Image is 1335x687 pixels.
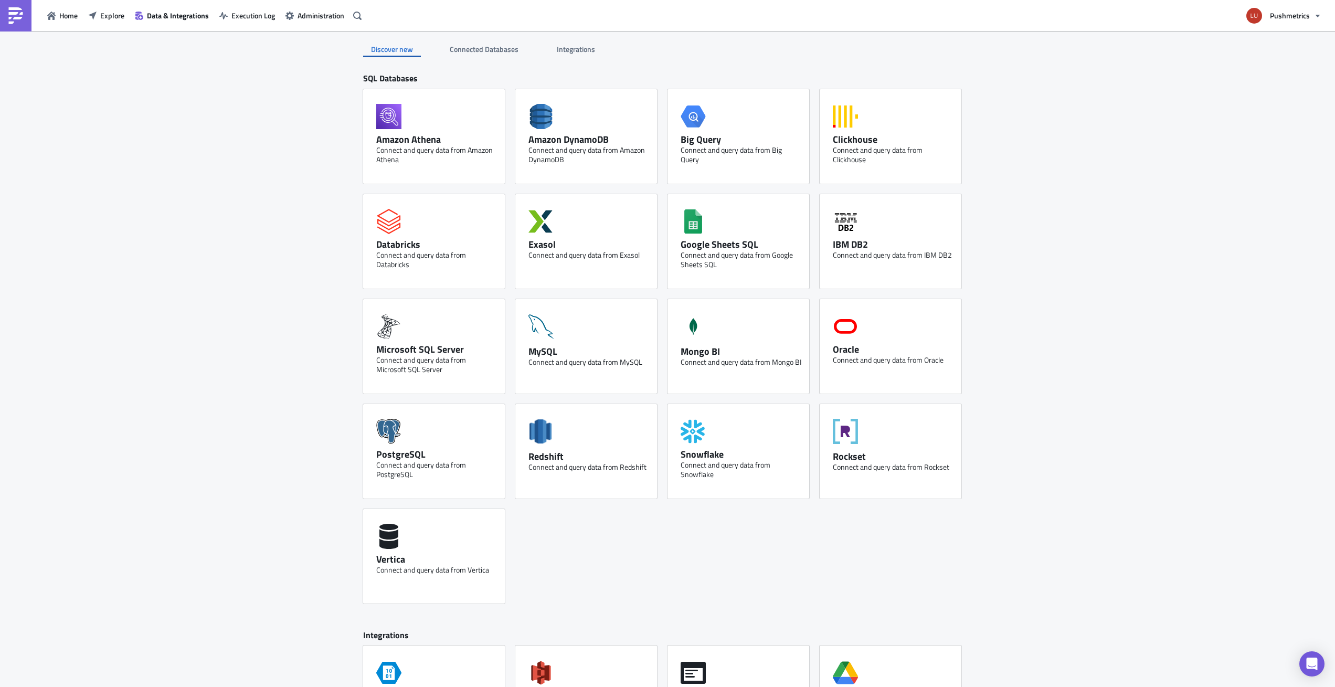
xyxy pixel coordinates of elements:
[1245,7,1263,25] img: Avatar
[681,145,801,164] div: Connect and query data from Big Query
[1270,10,1310,21] span: Pushmetrics
[681,133,801,145] div: Big Query
[833,209,858,234] svg: IBM DB2
[7,7,24,24] img: PushMetrics
[528,145,649,164] div: Connect and query data from Amazon DynamoDB
[833,145,953,164] div: Connect and query data from Clickhouse
[833,355,953,365] div: Connect and query data from Oracle
[833,238,953,250] div: IBM DB2
[231,10,275,21] span: Execution Log
[528,345,649,357] div: MySQL
[833,450,953,462] div: Rockset
[298,10,344,21] span: Administration
[528,450,649,462] div: Redshift
[528,133,649,145] div: Amazon DynamoDB
[681,345,801,357] div: Mongo BI
[681,460,801,479] div: Connect and query data from Snowflake
[147,10,209,21] span: Data & Integrations
[528,462,649,472] div: Connect and query data from Redshift
[363,41,421,57] div: Discover new
[376,460,497,479] div: Connect and query data from PostgreSQL
[376,355,497,374] div: Connect and query data from Microsoft SQL Server
[280,7,349,24] button: Administration
[1299,651,1325,677] div: Open Intercom Messenger
[363,630,972,646] div: Integrations
[376,250,497,269] div: Connect and query data from Databricks
[376,343,497,355] div: Microsoft SQL Server
[363,73,972,89] div: SQL Databases
[376,448,497,460] div: PostgreSQL
[130,7,214,24] button: Data & Integrations
[528,357,649,367] div: Connect and query data from MySQL
[681,448,801,460] div: Snowflake
[528,238,649,250] div: Exasol
[376,238,497,250] div: Databricks
[557,44,597,55] span: Integrations
[214,7,280,24] button: Execution Log
[376,565,497,575] div: Connect and query data from Vertica
[833,133,953,145] div: Clickhouse
[376,133,497,145] div: Amazon Athena
[450,44,520,55] span: Connected Databases
[1240,4,1327,27] button: Pushmetrics
[833,343,953,355] div: Oracle
[681,238,801,250] div: Google Sheets SQL
[376,553,497,565] div: Vertica
[59,10,78,21] span: Home
[833,462,953,472] div: Connect and query data from Rockset
[681,250,801,269] div: Connect and query data from Google Sheets SQL
[528,250,649,260] div: Connect and query data from Exasol
[833,250,953,260] div: Connect and query data from IBM DB2
[681,357,801,367] div: Connect and query data from Mongo BI
[376,145,497,164] div: Connect and query data from Amazon Athena
[83,7,130,24] button: Explore
[100,10,124,21] span: Explore
[42,7,83,24] button: Home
